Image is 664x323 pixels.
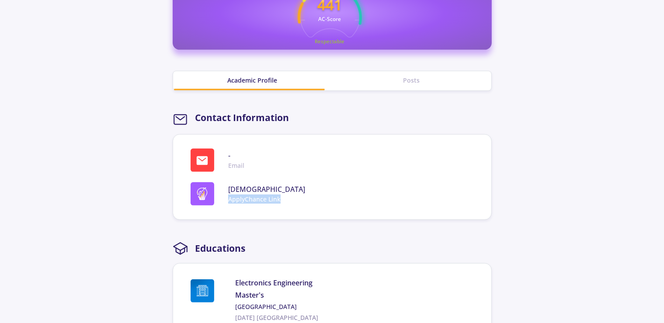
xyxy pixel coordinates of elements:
text: AC-Score [319,15,341,23]
img: logo [196,188,209,200]
span: ApplyChance Link [228,194,305,204]
h2: Contact Information [195,112,289,123]
text: Respectable [315,38,345,45]
h2: Educations [195,243,245,254]
span: - [228,150,244,161]
span: Master's [235,290,477,300]
span: [DEMOGRAPHIC_DATA] [228,184,305,194]
div: Academic Profile [173,76,332,85]
span: [DATE] [GEOGRAPHIC_DATA] [235,313,477,322]
a: [GEOGRAPHIC_DATA] [235,302,477,311]
span: Electronics Engineering [235,278,477,288]
img: Amirkabir University of Technology logo [191,279,214,302]
div: Posts [332,76,491,85]
span: Email [228,161,244,170]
